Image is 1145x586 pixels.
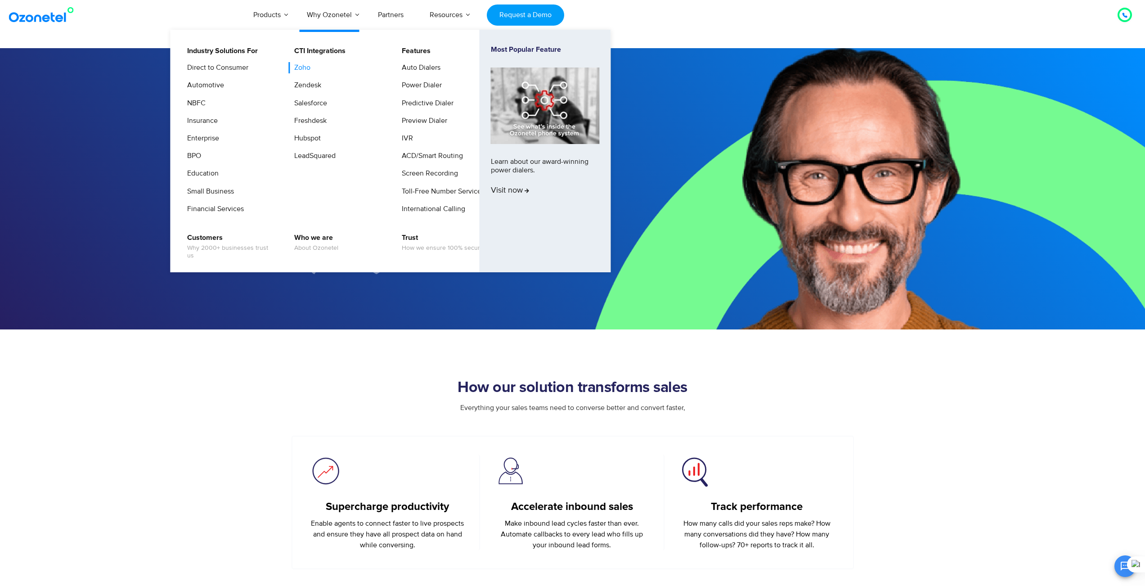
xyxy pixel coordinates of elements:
[396,80,443,91] a: Power Dialer
[396,150,464,162] a: ACD/Smart Routing
[1114,555,1136,577] button: Open chat
[288,133,322,144] a: Hubspot
[181,115,219,126] a: Insurance
[288,98,328,109] a: Salesforce
[396,98,455,109] a: Predictive Dialer
[288,115,328,126] a: Freshdesk
[181,186,235,197] a: Small Business
[181,168,220,179] a: Education
[288,232,340,253] a: Who we areAbout Ozonetel
[181,98,207,109] a: NBFC
[310,500,466,514] h5: Supercharge productivity
[292,379,854,397] h2: How our solution transforms sales
[181,80,225,91] a: Automotive
[396,62,442,73] a: Auto Dialers
[181,150,202,162] a: BPO
[288,62,312,73] a: Zoho
[491,45,600,257] a: Most Popular FeatureLearn about our award-winning power dialers.Visit now
[491,68,600,144] img: phone-system-min.jpg
[396,232,488,253] a: TrustHow we ensure 100% security
[494,518,650,550] p: Make inbound lead cycles faster than ever. Automate callbacks to every lead who fills up your inb...
[288,80,323,91] a: Zendesk
[310,455,343,488] img: Highly-productive
[678,518,835,550] p: How many calls did your sales reps make? How many conversations did they have? How many follow-up...
[181,203,245,215] a: Financial Services
[396,203,467,215] a: International Calling
[487,5,564,26] a: Request a Demo
[310,518,466,550] p: Enable agents to connect faster to live prospects and ensure they have all prospect data on hand ...
[288,45,347,57] a: CTI Integrations
[181,62,250,73] a: Direct to Consumer
[181,45,259,57] a: Industry Solutions For
[396,45,432,57] a: Features
[678,500,835,514] h5: Track performance
[181,133,220,144] a: Enterprise
[491,186,529,196] span: Visit now
[678,455,712,488] img: track
[396,133,414,144] a: IVR
[396,115,449,126] a: Preview Dialer
[494,500,650,514] h5: Accelerate inbound sales
[187,244,276,260] span: Why 2000+ businesses trust us
[460,403,685,412] span: Everything your sales teams need to converse better and convert faster,
[288,150,337,162] a: LeadSquared
[294,244,338,252] span: About Ozonetel
[402,244,486,252] span: How we ensure 100% security
[494,455,527,488] img: sticky agent
[181,232,277,261] a: CustomersWhy 2000+ businesses trust us
[396,186,486,197] a: Toll-Free Number Services
[396,168,459,179] a: Screen Recording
